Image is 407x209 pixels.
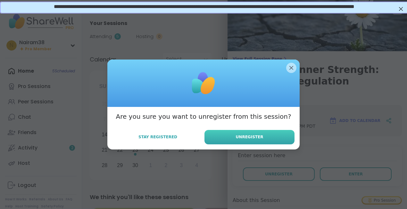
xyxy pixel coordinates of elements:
h3: Are you sure you want to unregister from this session? [116,112,291,121]
button: Unregister [204,130,295,144]
span: Stay Registered [138,134,177,140]
span: Unregister [236,134,263,140]
img: ShareWell Logomark [187,67,220,99]
button: Stay Registered [112,130,203,144]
